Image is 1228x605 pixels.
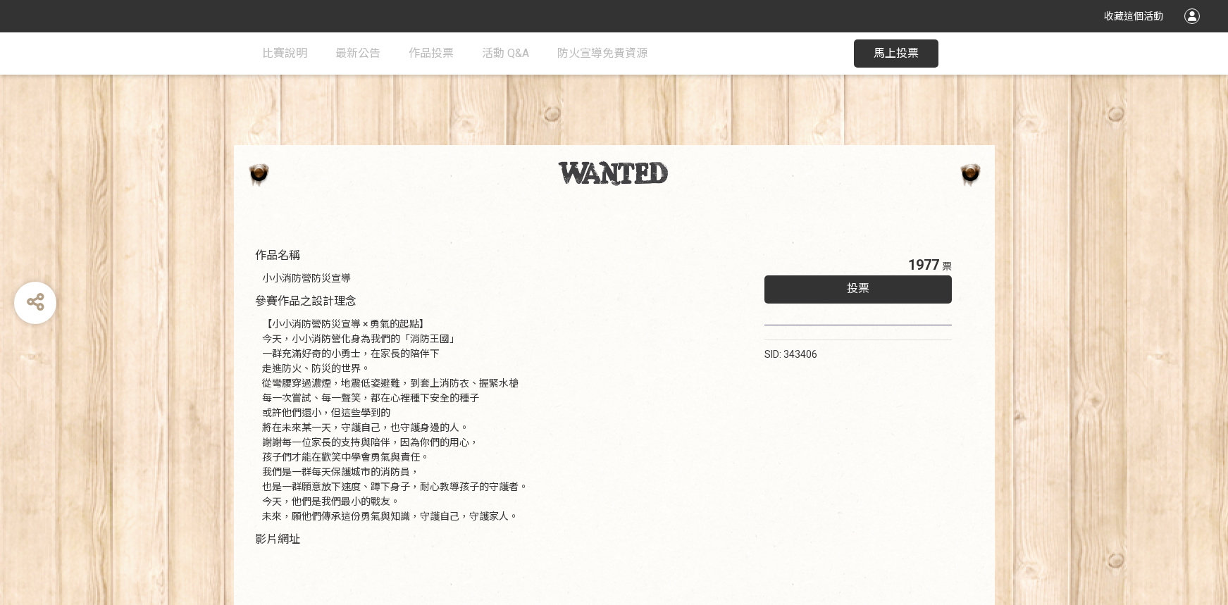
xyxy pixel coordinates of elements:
a: 比賽說明 [262,32,307,75]
a: 活動 Q&A [482,32,529,75]
span: 活動 Q&A [482,46,529,60]
a: 作品投票 [409,32,454,75]
a: 防火宣導免費資源 [557,32,647,75]
div: 【小小消防營防災宣導 × 勇氣的起點】 今天，小小消防營化身為我們的「消防王國」 一群充滿好奇的小勇士，在家長的陪伴下 走進防火、防災的世界。 從彎腰穿過濃煙，地震低姿避難，到套上消防衣、握緊水... [262,317,722,524]
a: 最新公告 [335,32,380,75]
span: SID: 343406 [764,349,817,360]
div: 小小消防營防災宣導 [262,271,722,286]
span: 防火宣導免費資源 [557,46,647,60]
span: 參賽作品之設計理念 [255,294,356,308]
span: 投票 [847,282,869,295]
span: 票 [942,261,952,272]
span: 比賽說明 [262,46,307,60]
span: 作品投票 [409,46,454,60]
button: 馬上投票 [854,39,938,68]
span: 1977 [908,256,939,273]
span: 作品名稱 [255,249,300,262]
span: 馬上投票 [874,46,919,60]
span: 收藏這個活動 [1104,11,1163,22]
iframe: Line It Share [892,347,1103,453]
span: 最新公告 [335,46,380,60]
span: 影片網址 [255,532,300,546]
iframe: Facebook Share [829,347,899,361]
